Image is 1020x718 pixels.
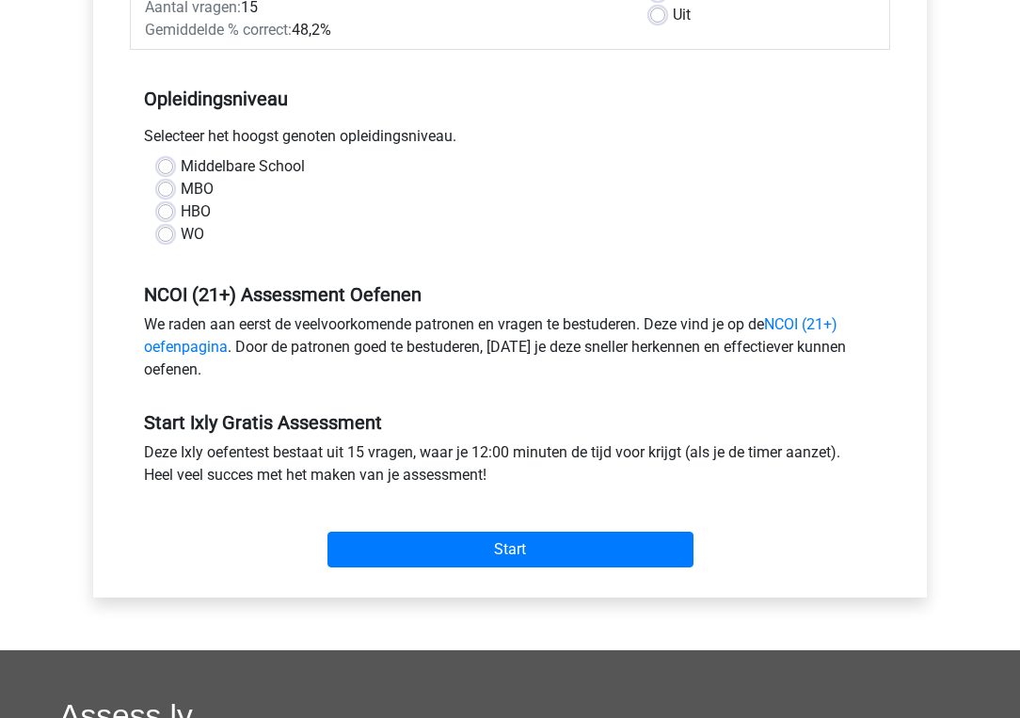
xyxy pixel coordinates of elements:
[144,80,876,118] h5: Opleidingsniveau
[144,283,876,306] h5: NCOI (21+) Assessment Oefenen
[181,200,211,223] label: HBO
[145,21,292,39] span: Gemiddelde % correct:
[673,4,691,26] label: Uit
[144,411,876,434] h5: Start Ixly Gratis Assessment
[327,532,693,567] input: Start
[130,313,890,389] div: We raden aan eerst de veelvoorkomende patronen en vragen te bestuderen. Deze vind je op de . Door...
[130,125,890,155] div: Selecteer het hoogst genoten opleidingsniveau.
[181,223,204,246] label: WO
[181,178,214,200] label: MBO
[181,155,305,178] label: Middelbare School
[130,441,890,494] div: Deze Ixly oefentest bestaat uit 15 vragen, waar je 12:00 minuten de tijd voor krijgt (als je de t...
[131,19,636,41] div: 48,2%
